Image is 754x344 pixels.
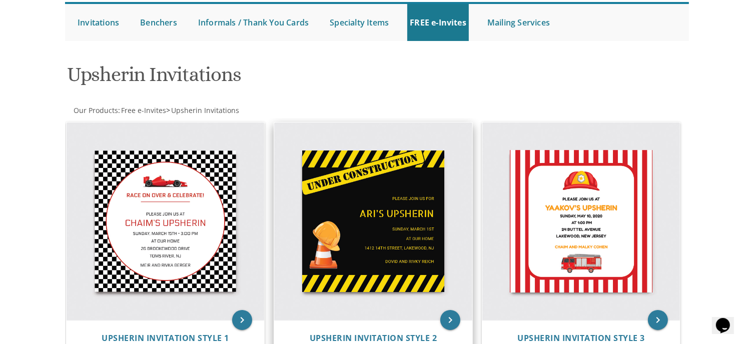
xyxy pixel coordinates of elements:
[102,333,229,343] a: Upsherin Invitation Style 1
[310,332,437,343] span: Upsherin Invitation Style 2
[196,4,311,41] a: Informals / Thank You Cards
[712,304,744,334] iframe: chat widget
[440,310,460,330] a: keyboard_arrow_right
[138,4,180,41] a: Benchers
[274,122,472,320] img: Upsherin Invitation Style 2
[171,105,239,115] span: Upsherin Invitations
[166,105,239,115] span: >
[170,105,239,115] a: Upsherin Invitations
[327,4,391,41] a: Specialty Items
[482,122,680,320] img: Upsherin Invitation Style 3
[67,63,475,93] h1: Upsherin Invitations
[102,332,229,343] span: Upsherin Invitation Style 1
[65,105,377,115] div: :
[75,4,122,41] a: Invitations
[517,332,645,343] span: Upsherin Invitation Style 3
[407,4,469,41] a: FREE e-Invites
[67,122,265,320] img: Upsherin Invitation Style 1
[73,105,118,115] a: Our Products
[517,333,645,343] a: Upsherin Invitation Style 3
[648,310,668,330] a: keyboard_arrow_right
[485,4,552,41] a: Mailing Services
[120,105,166,115] a: Free e-Invites
[121,105,166,115] span: Free e-Invites
[310,333,437,343] a: Upsherin Invitation Style 2
[232,310,252,330] a: keyboard_arrow_right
